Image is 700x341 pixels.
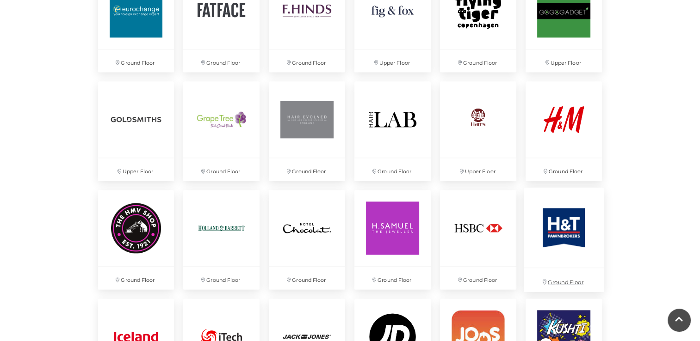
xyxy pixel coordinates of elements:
a: Ground Floor [93,185,179,294]
p: Ground Floor [440,49,516,72]
p: Upper Floor [440,158,516,181]
p: Ground Floor [98,49,174,72]
p: Upper Floor [354,49,431,72]
p: Upper Floor [98,158,174,181]
p: Ground Floor [526,158,602,181]
a: Upper Floor [435,77,521,185]
p: Ground Floor [183,267,260,289]
p: Ground Floor [354,158,431,181]
a: Upper Floor [93,77,179,185]
p: Ground Floor [354,267,431,289]
p: Ground Floor [183,158,260,181]
a: Ground Floor [264,185,350,294]
p: Ground Floor [524,268,604,292]
p: Ground Floor [183,49,260,72]
a: Ground Floor [350,77,435,185]
p: Upper Floor [526,49,602,72]
p: Ground Floor [269,158,345,181]
a: Ground Floor [179,77,264,185]
a: Hair Evolved at Festival Place, Basingstoke Ground Floor [264,77,350,185]
a: Ground Floor [350,185,435,294]
a: Ground Floor [435,185,521,294]
a: Ground Floor [521,77,607,185]
a: Ground Floor [179,185,264,294]
p: Ground Floor [98,267,174,289]
p: Ground Floor [269,267,345,289]
p: Ground Floor [269,49,345,72]
img: Hair Evolved at Festival Place, Basingstoke [269,81,345,158]
a: Ground Floor [519,183,608,297]
p: Ground Floor [440,267,516,289]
